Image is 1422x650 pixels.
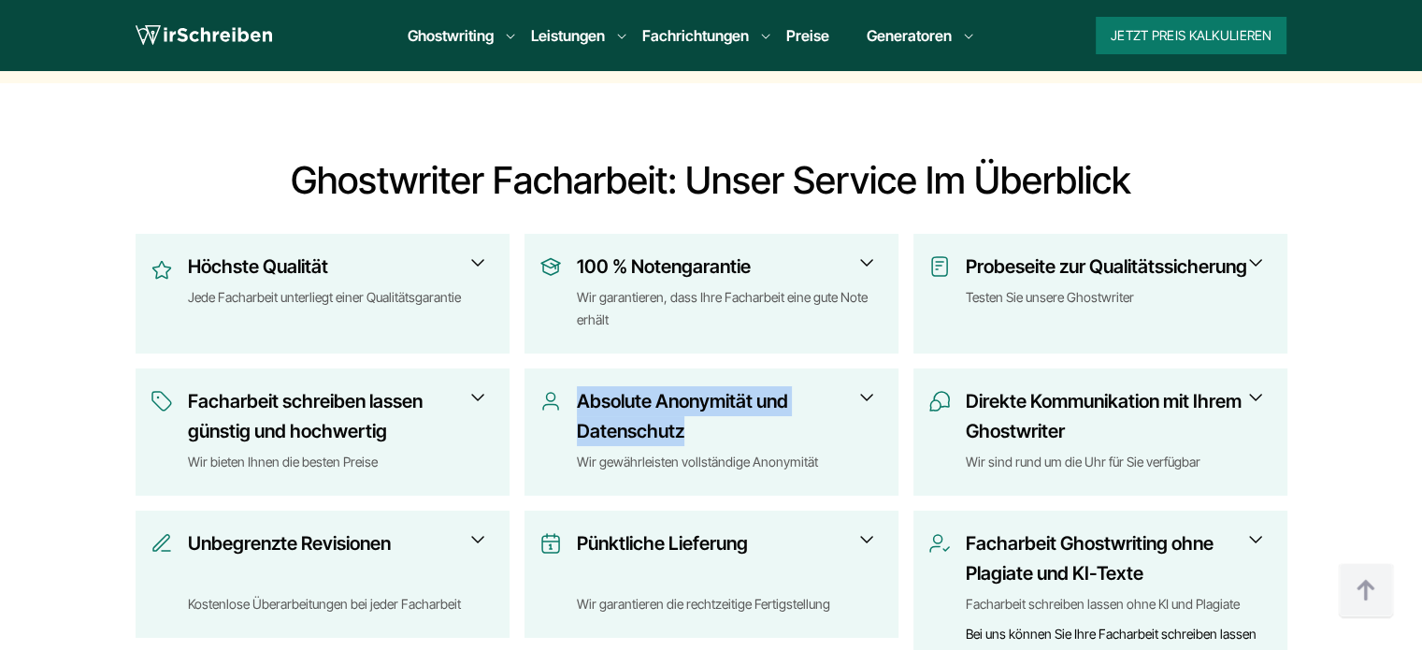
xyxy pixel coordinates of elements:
a: Fachrichtungen [642,24,749,47]
h3: Facharbeit schreiben lassen günstig und hochwertig [188,386,482,446]
img: 100 % Notengarantie [539,255,562,278]
h3: Pünktliche Lieferung [577,528,871,588]
a: Leistungen [531,24,605,47]
h3: 100 % Notengarantie [577,252,871,282]
div: Wir garantieren, dass Ihre Facharbeit eine gute Note erhält [577,286,883,331]
img: Höchste Qualität [151,255,173,285]
div: Jede Facharbeit unterliegt einer Qualitätsgarantie [188,286,495,331]
img: Probeseite zur Qualitätssicherung [928,255,951,278]
h3: Direkte Kommunikation mit Ihrem Ghostwriter [966,386,1260,446]
button: Jetzt Preis kalkulieren [1096,17,1286,54]
a: Generatoren [867,24,952,47]
div: Wir garantieren die rechtzeitige Fertigstellung [577,593,883,615]
img: Absolute Anonymität und Datenschutz [539,390,562,412]
img: logo wirschreiben [136,22,272,50]
div: Wir gewährleisten vollständige Anonymität [577,451,883,473]
img: Unbegrenzte Revisionen [151,532,173,555]
h3: Probeseite zur Qualitätssicherung [966,252,1260,282]
h3: Absolute Anonymität und Datenschutz [577,386,871,446]
div: Facharbeit schreiben lassen ohne KI und Plagiate [966,593,1272,615]
div: Kostenlose Überarbeitungen bei jeder Facharbeit [188,593,495,615]
h3: Facharbeit Ghostwriting ohne Plagiate und KI-Texte [966,528,1260,588]
h3: Höchste Qualität [188,252,482,282]
img: Direkte Kommunikation mit Ihrem Ghostwriter [928,390,951,412]
h2: Ghostwriter Facharbeit: Unser Service im Überblick [128,158,1295,203]
div: Testen Sie unsere Ghostwriter [966,286,1272,331]
div: Wir bieten Ihnen die besten Preise [188,451,495,473]
img: Facharbeit schreiben lassen günstig und hochwertig [151,390,173,412]
img: Pünktliche Lieferung [539,532,562,555]
img: Facharbeit Ghostwriting ohne Plagiate und KI-Texte [928,532,951,555]
div: Wir sind rund um die Uhr für Sie verfügbar [966,451,1272,473]
a: Ghostwriting [408,24,494,47]
img: button top [1338,563,1394,619]
a: Preise [786,26,829,45]
h3: Unbegrenzte Revisionen [188,528,482,588]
